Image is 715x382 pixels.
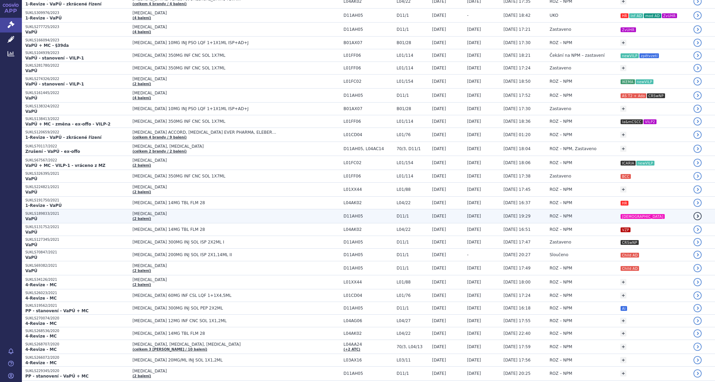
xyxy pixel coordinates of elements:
a: (2 balení) [132,163,151,167]
span: L01CD04 [343,293,393,298]
span: [DATE] 17:38 [504,174,531,179]
p: SUKLS67567/2022 [25,158,129,163]
span: ROZ – NPM [549,40,572,45]
span: L04AG06 [343,318,393,323]
span: [DATE] [467,79,481,84]
a: detail [693,278,702,286]
a: detail [693,238,702,246]
a: detail [693,356,702,364]
strong: PP - stanovení - VaPÚ + MC [25,308,89,313]
span: [DATE] 17:30 [504,40,531,45]
span: [DATE] [467,318,481,323]
a: detail [693,117,702,126]
span: L01/76 [396,132,429,137]
strong: VaPÚ [25,176,37,181]
span: [DATE] [432,13,446,18]
strong: 1-Revize - VaPÚ [25,16,62,21]
span: Zastaveno [549,27,571,32]
span: [DATE] [467,227,481,232]
span: [MEDICAL_DATA] 60MG INF CSL LQF 1+1X4,5ML [132,293,303,298]
span: Sloučeno [549,252,568,257]
strong: VaPÚ + MC - změna - ex-offo - VILP-2 [25,122,110,127]
strong: VaPÚ [25,109,37,114]
span: [MEDICAL_DATA] 14MG TBL FLM 28 [132,200,303,205]
p: SUKLS309976/2023 [25,11,129,15]
span: L04/27 [396,318,429,323]
strong: VaPÚ [25,190,37,195]
span: L04AK02 [343,200,393,205]
span: [MEDICAL_DATA] [132,11,303,15]
span: ROZ – NPM [549,318,572,323]
span: [DATE] 18:04 [504,146,531,151]
span: [MEDICAL_DATA] 12MG INF CNC SOL 1X1,2ML [132,318,303,323]
span: L04AK02 [343,227,393,232]
span: [DATE] [432,106,446,111]
p: SUKLS69382/2021 [25,263,129,268]
span: ROZ – NPM [549,293,572,298]
i: mod AD [644,13,661,18]
strong: VaPÚ [25,268,37,273]
i: la&mCSCC [621,119,643,124]
span: [MEDICAL_DATA] 200MG INJ SOL ISP 2X1,14ML II [132,252,303,257]
span: [DATE] 16:18 [504,306,531,311]
a: (2 balení) [132,269,151,273]
span: B01/28 [396,40,429,45]
span: L01FC02 [343,79,393,84]
span: [DATE] [432,174,446,179]
p: SUKLS274326/2022 [25,77,129,81]
a: + [620,357,626,363]
strong: VaPÚ [25,216,37,221]
span: [DATE] [432,318,446,323]
p: SUKLS189833/2021 [25,211,129,216]
a: detail [693,105,702,113]
span: [DATE] 17:21 [504,27,531,32]
p: SUKLS26023/2021 [25,291,129,295]
a: detail [693,291,702,300]
span: [MEDICAL_DATA] ACCORD, [MEDICAL_DATA] EVER PHARMA, ELEBER… [132,130,303,135]
a: (2 balení) [132,283,151,287]
a: + [620,279,626,285]
span: [DATE] 17:55 [504,318,531,323]
span: L04/22 [396,200,429,205]
span: ROZ – NPM [549,306,572,311]
p: SUKLS120659/2022 [25,130,129,135]
span: B01AX07 [343,106,393,111]
span: [DATE] 17:30 [504,106,531,111]
strong: VaPÚ + MC - VILP-1 - vráceno z MZ [25,163,105,168]
i: CRSwNP [647,93,665,98]
span: [DATE] [467,146,481,151]
span: [DATE] [432,119,446,124]
a: detail [693,264,702,272]
p: SUKLS277725/2023 [25,25,129,29]
span: - [467,252,468,257]
strong: VaPÚ [25,96,37,101]
span: D11AH05 [343,13,393,18]
strong: VaPÚ - stanovení - VILP-1 [25,82,84,87]
a: detail [693,39,702,47]
strong: 1-Revize - VaPÚ [25,203,62,208]
span: D11AH05 [343,93,393,98]
a: + [620,146,626,152]
span: [MEDICAL_DATA] 350MG INF CNC SOL 1X7ML [132,66,303,70]
p: SUKLS281780/2022 [25,63,129,68]
span: D11/1 [396,214,429,219]
span: [DATE] 17:24 [504,66,531,70]
span: [MEDICAL_DATA] 300MG INJ SOL PEP 2X2ML [132,306,303,311]
a: + [620,40,626,46]
span: [DATE] 18:21 [504,53,531,58]
p: SUKLS70117/2022 [25,144,129,149]
a: (celkem 3 [PERSON_NAME] / 10 balení) [132,347,207,351]
span: [DATE] [432,132,446,137]
strong: VaPÚ [25,242,37,247]
span: [DATE] [432,227,446,232]
a: (2 balení) [132,190,151,194]
strong: 4-Revize - MC [25,296,57,301]
a: (4 balení) [132,16,151,20]
span: [DATE] 18:50 [504,79,531,84]
span: L01/76 [396,293,429,298]
a: (+2 ATC) [343,347,360,351]
a: detail [693,185,702,194]
i: VILP2 [643,119,656,124]
span: [DATE] [432,79,446,84]
a: detail [693,172,702,180]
